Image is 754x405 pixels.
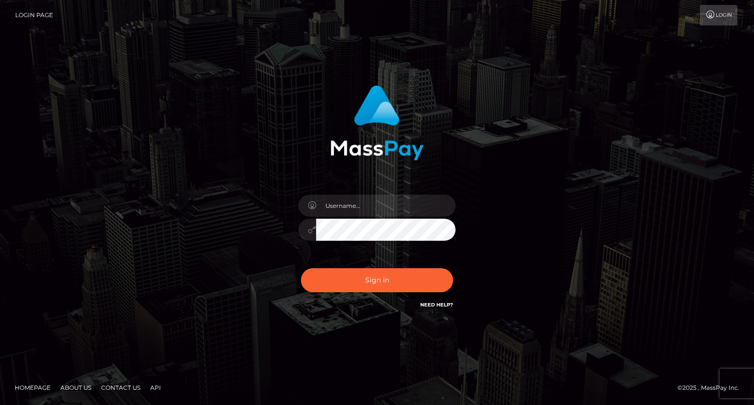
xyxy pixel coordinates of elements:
a: About Us [56,380,95,395]
img: MassPay Login [330,85,424,160]
a: Homepage [11,380,54,395]
a: Need Help? [420,302,453,308]
div: © 2025 , MassPay Inc. [677,382,747,393]
input: Username... [316,195,456,217]
a: Contact Us [97,380,144,395]
button: Sign in [301,268,453,292]
a: API [146,380,165,395]
a: Login Page [15,5,53,25]
a: Login [700,5,737,25]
